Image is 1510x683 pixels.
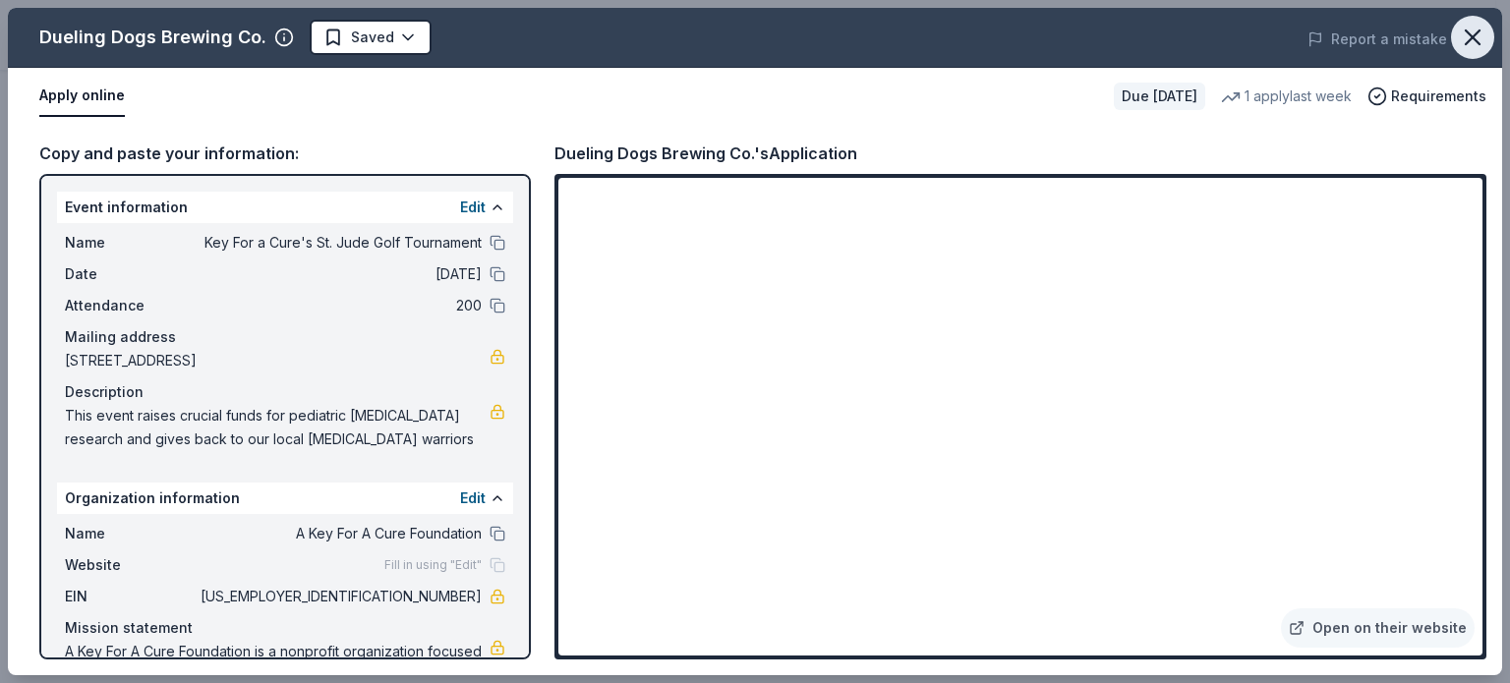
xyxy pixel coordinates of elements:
span: Fill in using "Edit" [384,557,482,573]
span: 200 [197,294,482,317]
button: Edit [460,486,486,510]
span: [DATE] [197,262,482,286]
span: Key For a Cure's St. Jude Golf Tournament [197,231,482,255]
div: Organization information [57,483,513,514]
div: Dueling Dogs Brewing Co.'s Application [554,141,857,166]
span: [US_EMPLOYER_IDENTIFICATION_NUMBER] [197,585,482,608]
div: 1 apply last week [1221,85,1352,108]
div: Mailing address [65,325,505,349]
span: Name [65,522,197,545]
span: This event raises crucial funds for pediatric [MEDICAL_DATA] research and gives back to our local... [65,404,490,451]
span: [STREET_ADDRESS] [65,349,490,372]
span: A Key For A Cure Foundation [197,522,482,545]
button: Saved [310,20,432,55]
span: Requirements [1391,85,1486,108]
span: Website [65,553,197,577]
div: Dueling Dogs Brewing Co. [39,22,266,53]
span: Attendance [65,294,197,317]
div: Due [DATE] [1114,83,1205,110]
button: Edit [460,196,486,219]
button: Report a mistake [1307,28,1447,51]
span: Name [65,231,197,255]
div: Description [65,380,505,404]
div: Event information [57,192,513,223]
span: EIN [65,585,197,608]
div: Mission statement [65,616,505,640]
span: Saved [351,26,394,49]
span: Date [65,262,197,286]
button: Apply online [39,76,125,117]
div: Copy and paste your information: [39,141,531,166]
a: Open on their website [1281,608,1475,648]
button: Requirements [1367,85,1486,108]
